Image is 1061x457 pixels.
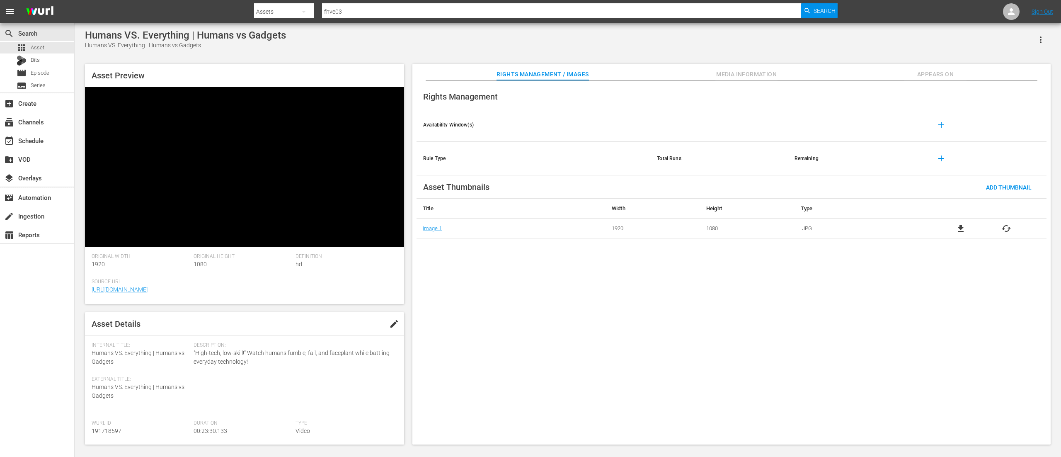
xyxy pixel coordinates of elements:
button: cached [1001,224,1011,233]
span: Original Width [92,253,189,260]
button: add [931,115,951,135]
button: edit [384,314,404,334]
th: Rule Type [417,142,650,175]
span: Asset Thumbnails [423,182,489,192]
span: Add Thumbnail [979,184,1038,191]
span: menu [5,7,15,17]
span: Series [17,81,27,91]
div: Humans VS. Everything | Humans vs Gadgets [85,29,286,41]
span: Ingestion [4,211,14,221]
span: "High-tech, low-skill!" Watch humans fumble, fail, and faceplant while battling everyday technology! [194,349,393,366]
span: Search [814,3,836,18]
span: Original Height [194,253,291,260]
span: Internal Title: [92,342,189,349]
span: Schedule [4,136,14,146]
span: Series [31,81,46,90]
th: Total Runs [650,142,787,175]
span: Episode [31,69,49,77]
span: Media Information [715,69,778,80]
span: Asset [17,43,27,53]
span: External Title: [92,376,189,383]
a: [URL][DOMAIN_NAME] [92,286,148,293]
span: Asset Preview [92,70,145,80]
span: Rights Management / Images [497,69,589,80]
button: Add Thumbnail [979,180,1038,194]
span: Episode [17,68,27,78]
span: Humans VS. Everything | Humans vs Gadgets [92,384,184,399]
th: Type [795,199,921,219]
span: 00:23:30.133 [194,428,227,434]
span: Source Url [92,279,393,285]
div: Bits [17,56,27,66]
a: file_download [956,224,966,233]
span: hd [296,261,302,267]
span: add [936,120,946,130]
span: add [936,153,946,163]
td: .JPG [795,219,921,238]
th: Remaining [788,142,925,175]
span: Reports [4,230,14,240]
span: Duration [194,420,291,427]
th: Title [417,199,606,219]
span: 1080 [194,261,207,267]
span: Description: [194,342,393,349]
span: Rights Management [423,92,498,102]
span: Overlays [4,173,14,183]
button: add [931,148,951,168]
td: 1080 [700,219,795,238]
th: Height [700,199,795,219]
span: Asset Details [92,319,140,329]
span: 191718597 [92,428,121,434]
a: Sign Out [1032,8,1053,15]
span: edit [389,319,399,329]
span: Wurl Id [92,420,189,427]
div: Humans VS. Everything | Humans vs Gadgets [85,41,286,50]
button: Search [801,3,838,18]
span: Automation [4,193,14,203]
span: Type [296,420,393,427]
th: Width [606,199,700,219]
td: 1920 [606,219,700,238]
a: Image 1 [423,225,442,231]
span: Create [4,99,14,109]
span: Video [296,428,310,434]
span: Humans VS. Everything | Humans vs Gadgets [92,350,184,365]
span: Asset [31,44,44,52]
span: VOD [4,155,14,165]
span: Definition [296,253,393,260]
span: Bits [31,56,40,64]
span: Search [4,29,14,39]
span: Channels [4,117,14,127]
span: Appears On [904,69,967,80]
span: 1920 [92,261,105,267]
th: Availability Window(s) [417,108,650,142]
img: ans4CAIJ8jUAAAAAAAAAAAAAAAAAAAAAAAAgQb4GAAAAAAAAAAAAAAAAAAAAAAAAJMjXAAAAAAAAAAAAAAAAAAAAAAAAgAT5G... [20,2,60,22]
